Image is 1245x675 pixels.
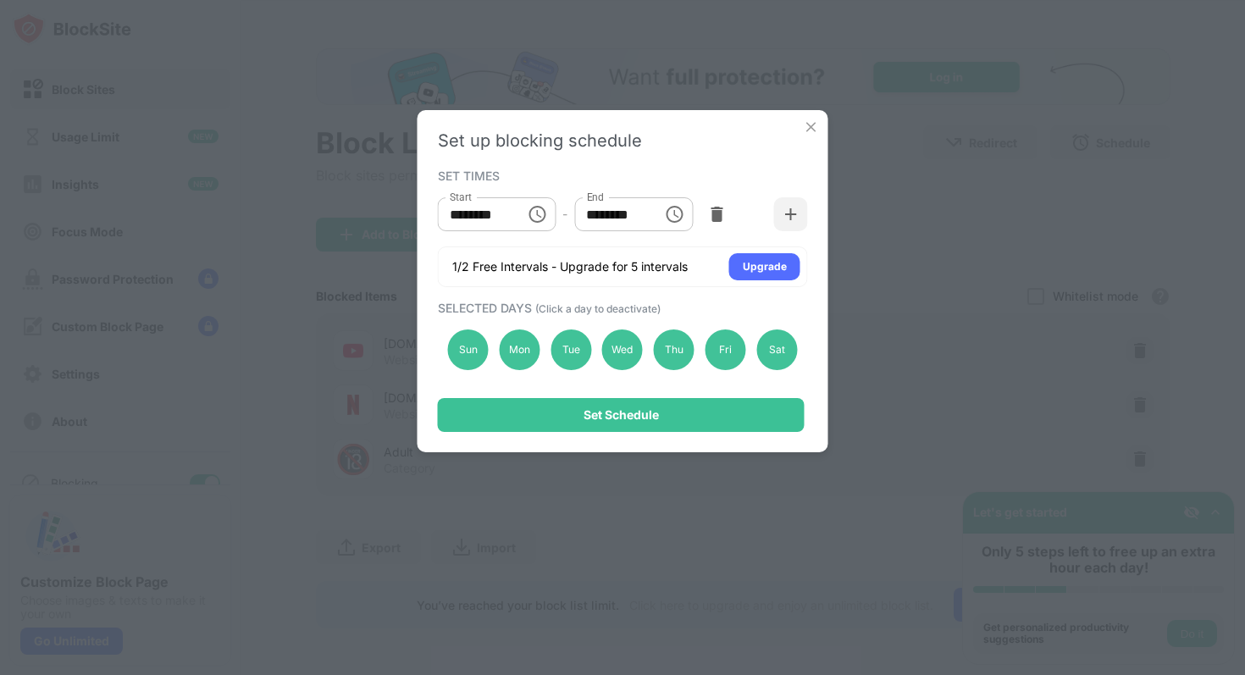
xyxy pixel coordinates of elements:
[654,329,694,370] div: Thu
[438,169,804,182] div: SET TIMES
[586,190,604,204] label: End
[584,408,659,422] div: Set Schedule
[743,258,787,275] div: Upgrade
[438,130,808,151] div: Set up blocking schedule
[499,329,539,370] div: Mon
[602,329,643,370] div: Wed
[438,301,804,315] div: SELECTED DAYS
[448,329,489,370] div: Sun
[562,205,567,224] div: -
[535,302,661,315] span: (Click a day to deactivate)
[756,329,797,370] div: Sat
[657,197,691,231] button: Choose time, selected time is 1:00 PM
[450,190,472,204] label: Start
[520,197,554,231] button: Choose time, selected time is 10:00 AM
[705,329,746,370] div: Fri
[551,329,591,370] div: Tue
[452,258,688,275] div: 1/2 Free Intervals - Upgrade for 5 intervals
[803,119,820,136] img: x-button.svg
